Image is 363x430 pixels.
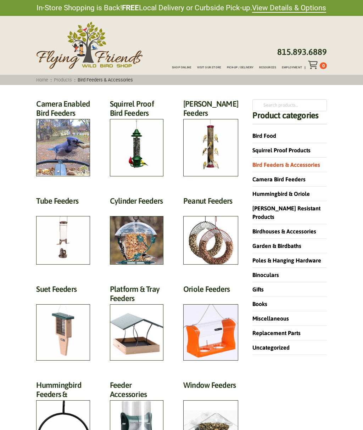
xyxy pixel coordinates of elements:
span: Bird Feeders & Accessories [76,77,135,83]
span: : : [34,77,135,83]
h2: Platform & Tray Feeders [110,284,163,307]
a: Miscellaneous [252,315,289,322]
a: Visit product category Oriole Feeders [183,284,238,361]
strong: FREE [122,4,139,12]
a: Home [34,77,51,83]
span: In-Store Shopping is Back! Local Delivery or Curbside Pick-up. [37,3,326,13]
a: Hummingbird & Oriole [252,191,310,197]
a: Garden & Birdbaths [252,243,301,249]
a: Binoculars [252,272,279,278]
div: Toggle Off Canvas Content [308,61,320,69]
a: [PERSON_NAME] Resistant Products [252,205,320,220]
h2: Oriole Feeders [183,284,238,298]
a: Replacement Parts [252,330,301,336]
span: Pick-up / Delivery [227,66,254,69]
a: Visit product category Peanut Feeders [183,196,238,264]
a: Visit product category Squirrel Proof Bird Feeders [110,99,163,177]
h2: Tube Feeders [36,196,90,209]
a: Products [52,77,74,83]
a: Uncategorized [252,344,290,351]
h2: Peanut Feeders [183,196,238,209]
h2: Camera Enabled Bird Feeders [36,99,90,122]
h2: Hummingbird Feeders & Accessories [36,380,90,412]
a: Visit Our Store [191,66,221,69]
h2: [PERSON_NAME] Feeders [183,99,238,122]
a: Books [252,301,267,307]
a: Employment [276,66,302,69]
a: Visit product category Camera Enabled Bird Feeders [36,99,90,177]
img: Flying Friends Wild Bird Shop Logo [36,22,143,69]
h2: Cylinder Feeders [110,196,163,209]
a: Visit product category Platform & Tray Feeders [110,284,163,361]
h4: Product categories [252,111,326,124]
a: Pick-up / Delivery [221,66,253,69]
a: Visit product category Tube Feeders [36,196,90,264]
span: Visit Our Store [197,66,221,69]
h2: Feeder Accessories [110,380,163,403]
a: Bird Food [252,132,276,139]
input: Search products… [252,99,326,111]
a: View Details & Options [252,4,326,13]
a: Resources [253,66,276,69]
h2: Suet Feeders [36,284,90,298]
a: Squirrel Proof Products [252,147,311,153]
a: Camera Bird Feeders [252,176,306,182]
a: Poles & Hanging Hardware [252,257,321,264]
a: 815.893.6889 [277,47,327,57]
h2: Window Feeders [183,380,238,394]
h2: Squirrel Proof Bird Feeders [110,99,163,122]
a: Birdhouses & Accessories [252,228,316,234]
a: Shop Online [166,66,191,69]
a: Gifts [252,286,264,293]
a: Visit product category Finch Feeders [183,99,238,177]
a: Bird Feeders & Accessories [252,162,320,168]
a: Visit product category Cylinder Feeders [110,196,163,264]
span: Shop Online [172,66,191,69]
span: Employment [282,66,302,69]
a: Visit product category Suet Feeders [36,284,90,361]
span: Resources [259,66,276,69]
span: 0 [322,63,325,68]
